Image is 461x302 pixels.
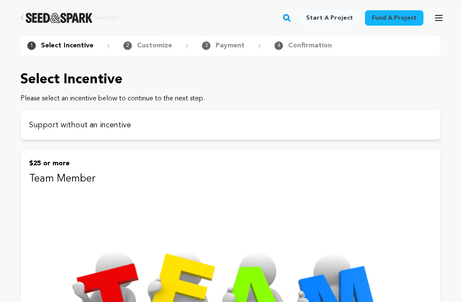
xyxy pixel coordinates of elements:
p: Customize [137,41,172,51]
p: Team Member [29,172,432,186]
p: Select Incentive [20,70,441,90]
a: Seed&Spark Homepage [26,13,93,23]
span: 1 [27,41,36,50]
p: $25 or more [29,158,432,169]
img: Seed&Spark Logo Dark Mode [26,13,93,23]
span: 3 [202,41,210,50]
p: Payment [216,41,245,51]
span: 4 [274,41,283,50]
p: Confirmation [288,41,332,51]
p: Select Incentive [41,41,93,51]
a: Fund a project [365,10,423,26]
p: Support without an incentive [29,119,432,131]
span: 2 [123,41,132,50]
a: Start a project [299,10,360,26]
p: Please select an incentive below to continue to the next step. [20,94,441,104]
